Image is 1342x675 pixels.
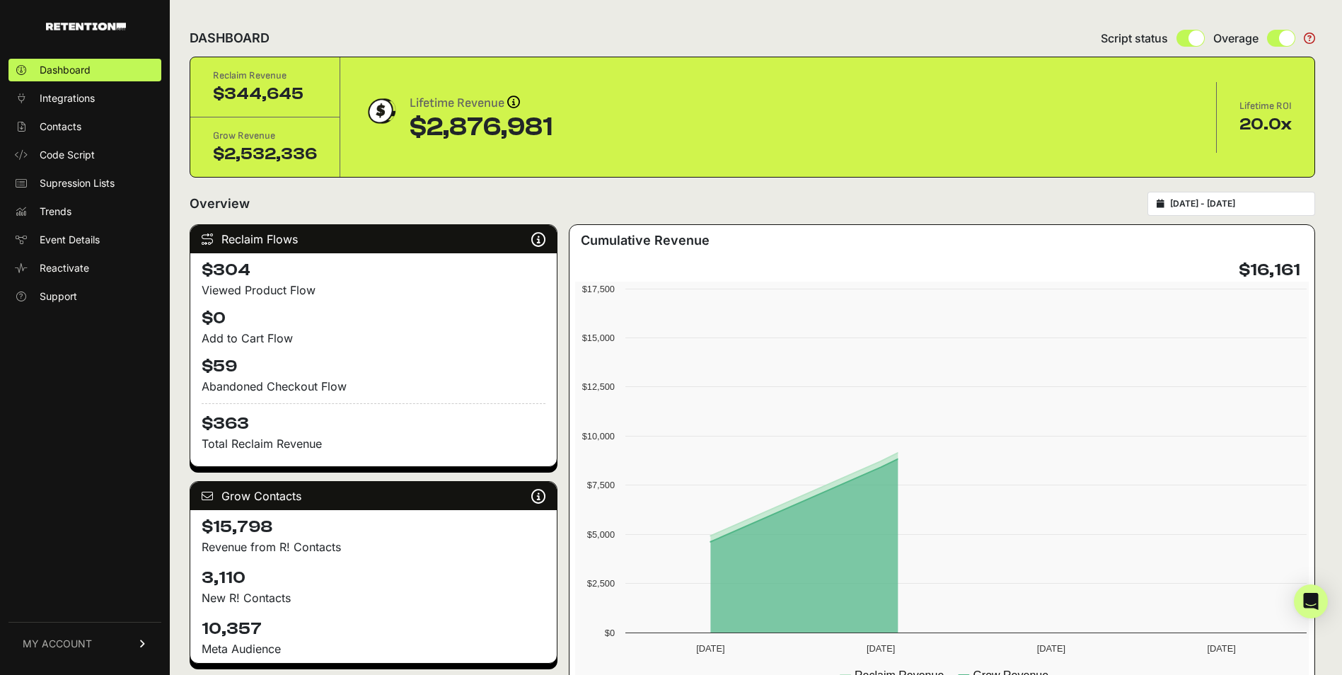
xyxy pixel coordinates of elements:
[867,643,895,654] text: [DATE]
[202,282,545,299] div: Viewed Product Flow
[1239,99,1292,113] div: Lifetime ROI
[202,516,545,538] h4: $15,798
[582,381,614,392] text: $12,500
[190,194,250,214] h2: Overview
[23,637,92,651] span: MY ACCOUNT
[190,28,270,48] h2: DASHBOARD
[40,289,77,304] span: Support
[202,403,545,435] h4: $363
[202,435,545,452] p: Total Reclaim Revenue
[410,113,553,142] div: $2,876,981
[213,69,317,83] div: Reclaim Revenue
[8,144,161,166] a: Code Script
[46,23,126,30] img: Retention.com
[40,148,95,162] span: Code Script
[8,115,161,138] a: Contacts
[202,538,545,555] p: Revenue from R! Contacts
[40,91,95,105] span: Integrations
[40,261,89,275] span: Reactivate
[40,120,81,134] span: Contacts
[8,59,161,81] a: Dashboard
[1239,113,1292,136] div: 20.0x
[1239,259,1300,282] h4: $16,161
[582,431,614,442] text: $10,000
[1207,643,1235,654] text: [DATE]
[1294,584,1328,618] div: Open Intercom Messenger
[582,284,614,294] text: $17,500
[604,628,614,638] text: $0
[410,93,553,113] div: Lifetime Revenue
[1213,30,1259,47] span: Overage
[190,482,557,510] div: Grow Contacts
[40,176,115,190] span: Supression Lists
[202,640,545,657] div: Meta Audience
[202,618,545,640] h4: 10,357
[190,225,557,253] div: Reclaim Flows
[587,578,615,589] text: $2,500
[202,330,545,347] div: Add to Cart Flow
[8,257,161,279] a: Reactivate
[8,622,161,665] a: MY ACCOUNT
[202,567,545,589] h4: 3,110
[8,285,161,308] a: Support
[202,259,545,282] h4: $304
[40,204,71,219] span: Trends
[8,200,161,223] a: Trends
[213,143,317,166] div: $2,532,336
[202,378,545,395] div: Abandoned Checkout Flow
[8,172,161,195] a: Supression Lists
[1036,643,1065,654] text: [DATE]
[8,87,161,110] a: Integrations
[363,93,398,129] img: dollar-coin-05c43ed7efb7bc0c12610022525b4bbbb207c7efeef5aecc26f025e68dcafac9.png
[582,333,614,343] text: $15,000
[213,129,317,143] div: Grow Revenue
[696,643,724,654] text: [DATE]
[8,229,161,251] a: Event Details
[202,355,545,378] h4: $59
[40,63,91,77] span: Dashboard
[587,529,615,540] text: $5,000
[1101,30,1168,47] span: Script status
[213,83,317,105] div: $344,645
[587,480,615,490] text: $7,500
[581,231,710,250] h3: Cumulative Revenue
[40,233,100,247] span: Event Details
[202,589,545,606] p: New R! Contacts
[202,307,545,330] h4: $0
